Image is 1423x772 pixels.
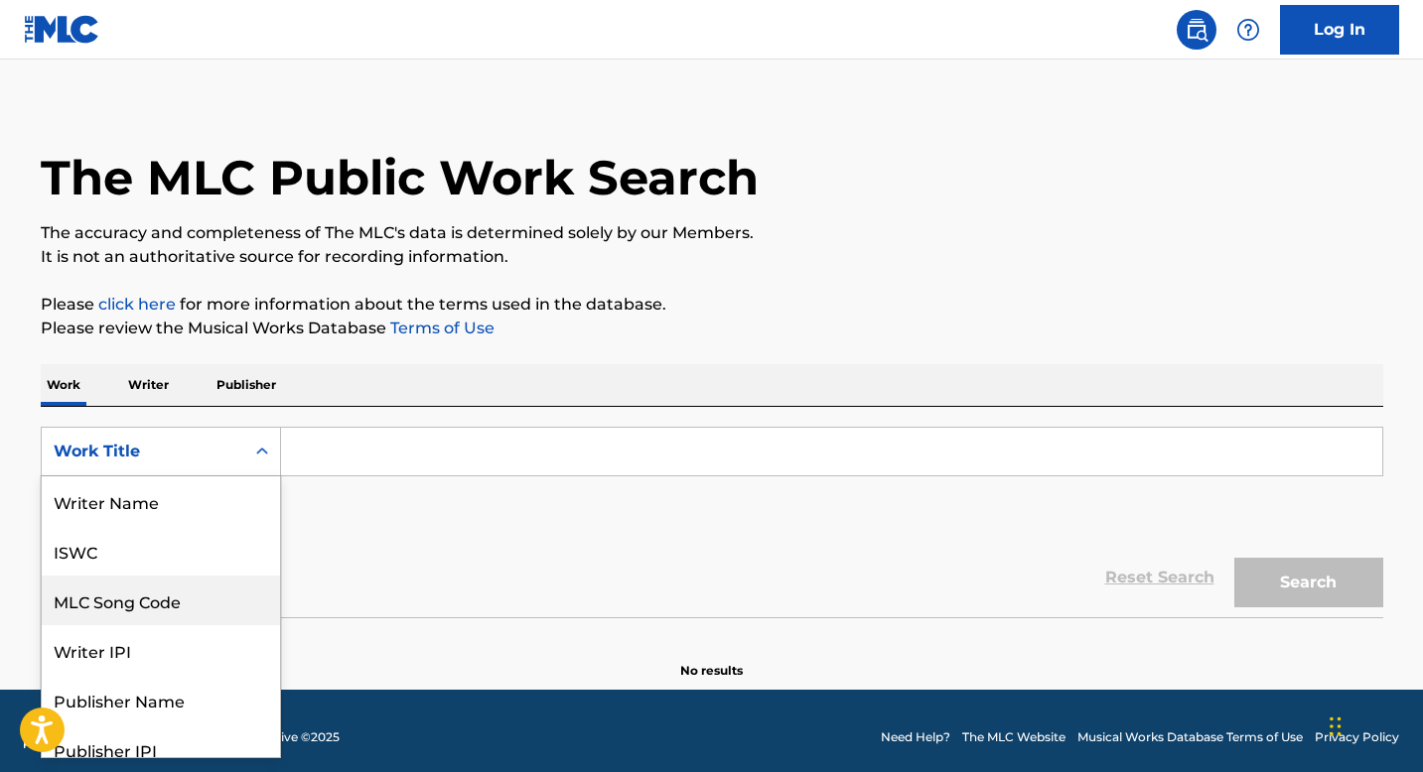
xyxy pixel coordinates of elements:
[122,364,175,406] p: Writer
[1330,697,1342,756] div: Drag
[680,638,743,680] p: No results
[1280,5,1399,55] a: Log In
[42,625,280,675] div: Writer IPI
[1324,677,1423,772] iframe: Chat Widget
[1177,10,1216,50] a: Public Search
[42,576,280,625] div: MLC Song Code
[41,293,1383,317] p: Please for more information about the terms used in the database.
[98,295,176,314] a: click here
[881,728,950,746] a: Need Help?
[386,319,495,337] a: Terms of Use
[42,526,280,576] div: ISWC
[41,317,1383,340] p: Please review the Musical Works Database
[42,675,280,724] div: Publisher Name
[41,148,759,207] h1: The MLC Public Work Search
[1185,18,1209,42] img: search
[24,15,100,44] img: MLC Logo
[41,221,1383,245] p: The accuracy and completeness of The MLC's data is determined solely by our Members.
[962,728,1066,746] a: The MLC Website
[41,364,86,406] p: Work
[1315,728,1399,746] a: Privacy Policy
[41,245,1383,269] p: It is not an authoritative source for recording information.
[41,427,1383,617] form: Search Form
[1236,18,1260,42] img: help
[54,440,232,463] div: Work Title
[1228,10,1268,50] div: Help
[211,364,282,406] p: Publisher
[42,476,280,526] div: Writer Name
[1077,728,1303,746] a: Musical Works Database Terms of Use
